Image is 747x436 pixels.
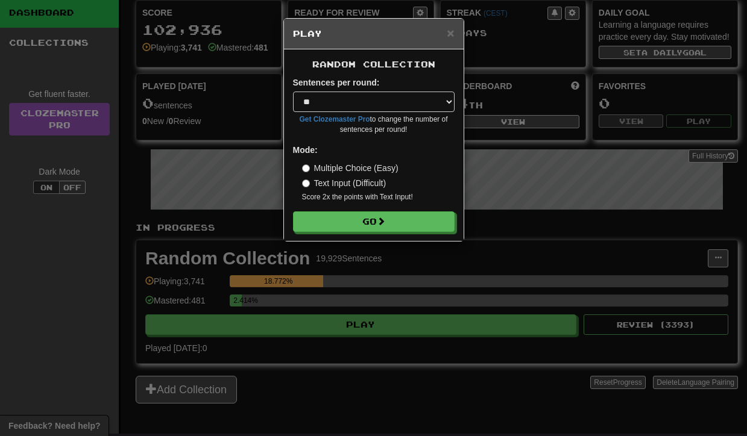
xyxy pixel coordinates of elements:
[447,26,454,39] button: Close
[302,164,310,172] input: Multiple Choice (Easy)
[293,76,380,89] label: Sentences per round:
[302,162,399,174] label: Multiple Choice (Easy)
[293,28,455,40] h5: Play
[302,192,455,202] small: Score 2x the points with Text Input !
[312,59,435,69] span: Random Collection
[302,177,386,189] label: Text Input (Difficult)
[293,114,455,135] small: to change the number of sentences per round!
[293,145,318,155] strong: Mode:
[300,115,370,123] a: Get Clozemaster Pro
[447,26,454,40] span: ×
[302,179,310,187] input: Text Input (Difficult)
[293,211,455,232] button: Go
